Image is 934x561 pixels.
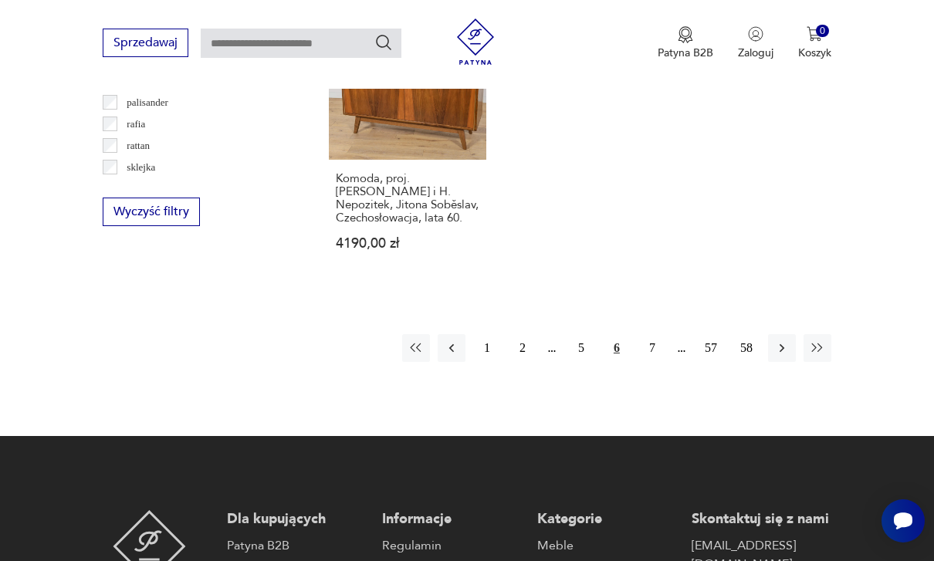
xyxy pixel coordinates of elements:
[127,181,144,198] p: teak
[658,26,713,60] button: Patyna B2B
[103,39,188,49] a: Sprzedawaj
[127,116,145,133] p: rafia
[658,26,713,60] a: Ikona medaluPatyna B2B
[638,334,666,362] button: 7
[537,536,677,555] a: Meble
[336,172,479,225] h3: Komoda, proj. [PERSON_NAME] i H. Nepozitek, Jitona Soběslav, Czechosłowacja, lata 60.
[748,26,763,42] img: Ikonka użytkownika
[336,237,479,250] p: 4190,00 zł
[678,26,693,43] img: Ikona medalu
[807,26,822,42] img: Ikona koszyka
[798,26,831,60] button: 0Koszyk
[329,2,486,280] a: KlasykKomoda, proj. B. Landsman i H. Nepozitek, Jitona Soběslav, Czechosłowacja, lata 60.Komoda, ...
[227,510,367,529] p: Dla kupujących
[537,510,677,529] p: Kategorie
[603,334,631,362] button: 6
[738,26,773,60] button: Zaloguj
[697,334,725,362] button: 57
[103,198,200,226] button: Wyczyść filtry
[227,536,367,555] a: Patyna B2B
[658,46,713,60] p: Patyna B2B
[382,510,522,529] p: Informacje
[733,334,760,362] button: 58
[103,29,188,57] button: Sprzedawaj
[816,25,829,38] div: 0
[509,334,536,362] button: 2
[798,46,831,60] p: Koszyk
[127,137,150,154] p: rattan
[567,334,595,362] button: 5
[382,536,522,555] a: Regulamin
[473,334,501,362] button: 1
[127,159,155,176] p: sklejka
[882,499,925,542] iframe: Smartsupp widget button
[452,19,499,65] img: Patyna - sklep z meblami i dekoracjami vintage
[692,510,831,529] p: Skontaktuj się z nami
[374,33,393,52] button: Szukaj
[127,94,168,111] p: palisander
[738,46,773,60] p: Zaloguj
